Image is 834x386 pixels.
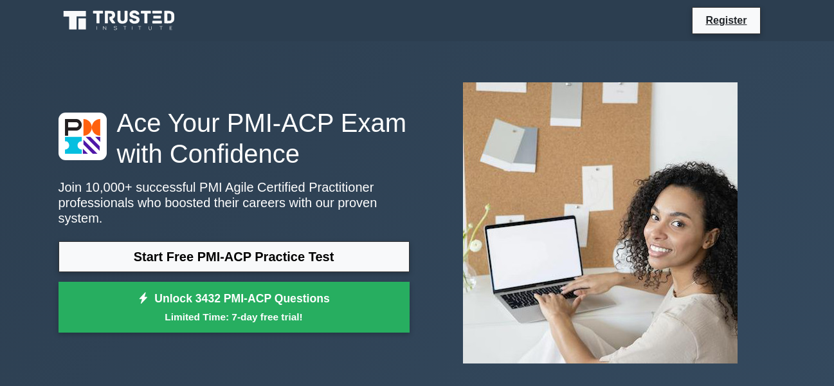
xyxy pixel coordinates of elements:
[59,179,410,226] p: Join 10,000+ successful PMI Agile Certified Practitioner professionals who boosted their careers ...
[59,282,410,333] a: Unlock 3432 PMI-ACP QuestionsLimited Time: 7-day free trial!
[698,12,754,28] a: Register
[59,107,410,169] h1: Ace Your PMI-ACP Exam with Confidence
[75,309,394,324] small: Limited Time: 7-day free trial!
[59,241,410,272] a: Start Free PMI-ACP Practice Test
